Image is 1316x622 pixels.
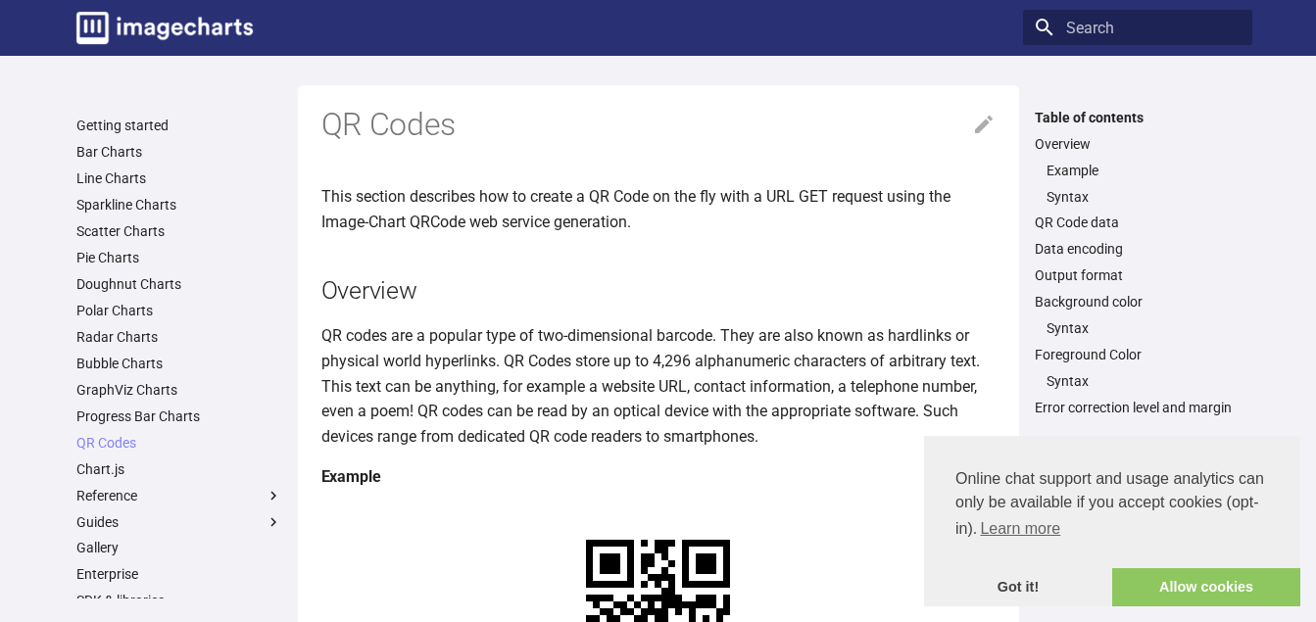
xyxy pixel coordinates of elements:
[321,323,996,449] p: QR codes are a popular type of two-dimensional barcode. They are also known as hardlinks or physi...
[1035,135,1241,153] a: Overview
[76,143,282,161] a: Bar Charts
[76,328,282,346] a: Radar Charts
[321,273,996,308] h2: Overview
[76,460,282,478] a: Chart.js
[1035,372,1241,390] nav: Foreground Color
[76,381,282,399] a: GraphViz Charts
[76,169,282,187] a: Line Charts
[1035,399,1241,416] a: Error correction level and margin
[1035,293,1241,311] a: Background color
[76,434,282,452] a: QR Codes
[924,436,1300,606] div: cookieconsent
[76,592,282,609] a: SDK & libraries
[76,222,282,240] a: Scatter Charts
[1023,10,1252,45] input: Search
[321,184,996,234] p: This section describes how to create a QR Code on the fly with a URL GET request using the Image-...
[924,568,1112,607] a: dismiss cookie message
[1112,568,1300,607] a: allow cookies
[76,407,282,425] a: Progress Bar Charts
[1047,188,1241,206] a: Syntax
[1047,372,1241,390] a: Syntax
[76,302,282,319] a: Polar Charts
[76,12,253,44] img: logo
[76,565,282,583] a: Enterprise
[76,513,282,531] label: Guides
[69,4,261,52] a: Image-Charts documentation
[321,105,996,146] h1: QR Codes
[977,514,1063,544] a: learn more about cookies
[76,539,282,556] a: Gallery
[1035,162,1241,206] nav: Overview
[1023,109,1252,417] nav: Table of contents
[76,196,282,214] a: Sparkline Charts
[321,464,996,490] h4: Example
[1047,319,1241,337] a: Syntax
[1035,214,1241,231] a: QR Code data
[1035,346,1241,363] a: Foreground Color
[76,117,282,134] a: Getting started
[955,467,1269,544] span: Online chat support and usage analytics can only be available if you accept cookies (opt-in).
[1035,266,1241,284] a: Output format
[76,249,282,266] a: Pie Charts
[1023,109,1252,126] label: Table of contents
[76,275,282,293] a: Doughnut Charts
[1047,162,1241,179] a: Example
[76,487,282,504] label: Reference
[1035,319,1241,337] nav: Background color
[76,355,282,372] a: Bubble Charts
[1035,240,1241,258] a: Data encoding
